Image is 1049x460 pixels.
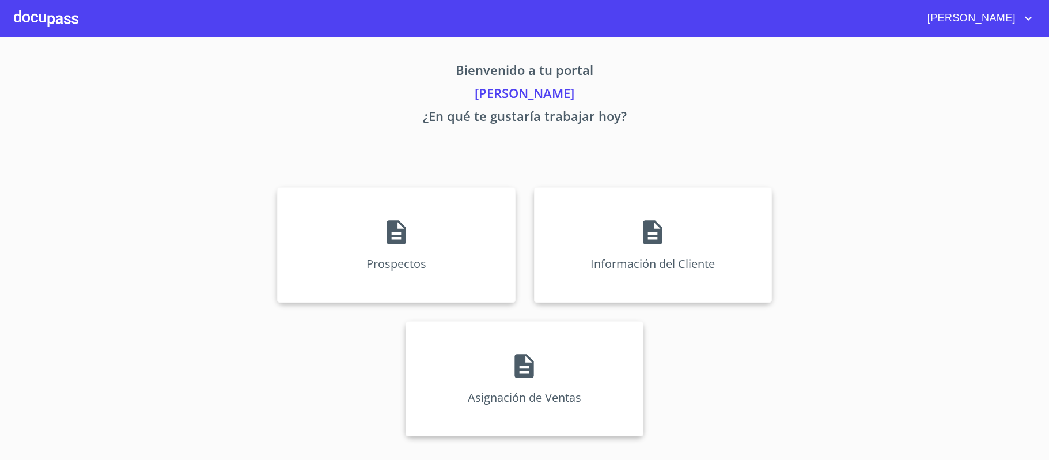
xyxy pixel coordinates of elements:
[170,84,880,107] p: [PERSON_NAME]
[468,390,581,405] p: Asignación de Ventas
[590,256,715,272] p: Información del Cliente
[170,107,880,130] p: ¿En qué te gustaría trabajar hoy?
[170,61,880,84] p: Bienvenido a tu portal
[366,256,426,272] p: Prospectos
[919,9,1021,28] span: [PERSON_NAME]
[919,9,1035,28] button: account of current user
